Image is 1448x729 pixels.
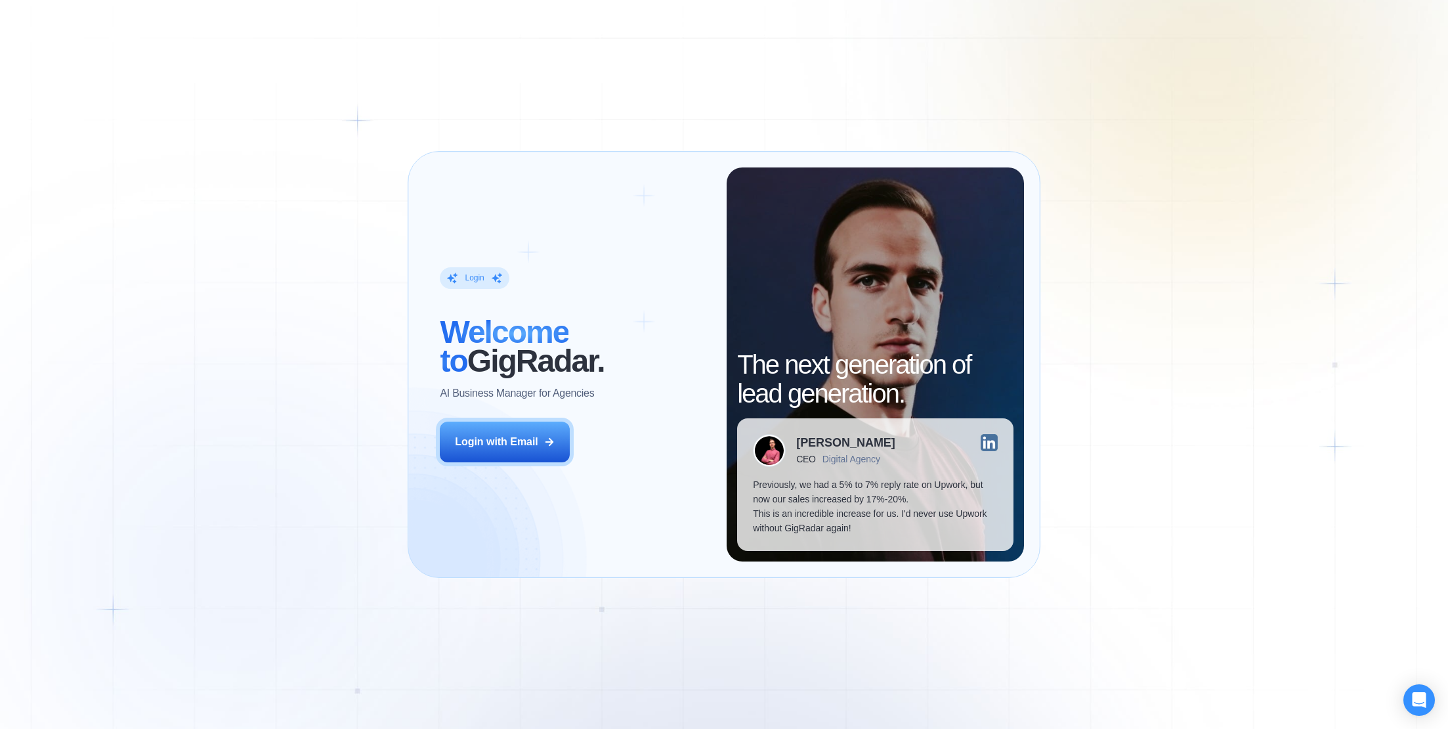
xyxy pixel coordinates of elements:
[455,435,538,449] div: Login with Email
[796,454,815,464] div: CEO
[440,386,594,401] p: AI Business Manager for Agencies
[440,315,568,378] span: Welcome to
[796,437,895,449] div: [PERSON_NAME]
[737,350,1013,408] h2: The next generation of lead generation.
[440,318,711,376] h2: ‍ GigRadar.
[753,477,997,535] p: Previously, we had a 5% to 7% reply rate on Upwork, but now our sales increased by 17%-20%. This ...
[440,422,570,462] button: Login with Email
[1403,684,1435,716] div: Open Intercom Messenger
[822,454,880,464] div: Digital Agency
[465,273,484,283] div: Login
